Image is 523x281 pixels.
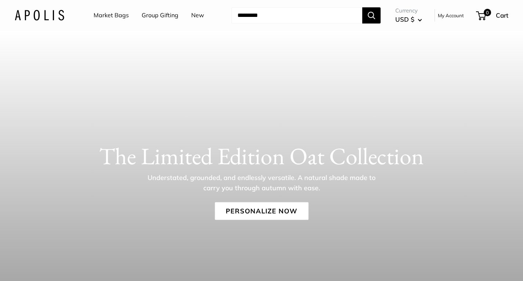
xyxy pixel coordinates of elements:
[484,9,491,16] span: 0
[142,172,381,193] p: Understated, grounded, and endlessly versatile. A natural shade made to carry you through autumn ...
[142,10,178,21] a: Group Gifting
[395,15,414,23] span: USD $
[232,7,362,24] input: Search...
[191,10,204,21] a: New
[362,7,381,24] button: Search
[395,6,422,16] span: Currency
[496,11,508,19] span: Cart
[15,10,64,21] img: Apolis
[15,142,508,170] h1: The Limited Edition Oat Collection
[94,10,129,21] a: Market Bags
[395,14,422,25] button: USD $
[438,11,464,20] a: My Account
[477,10,508,21] a: 0 Cart
[215,202,308,220] a: Personalize Now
